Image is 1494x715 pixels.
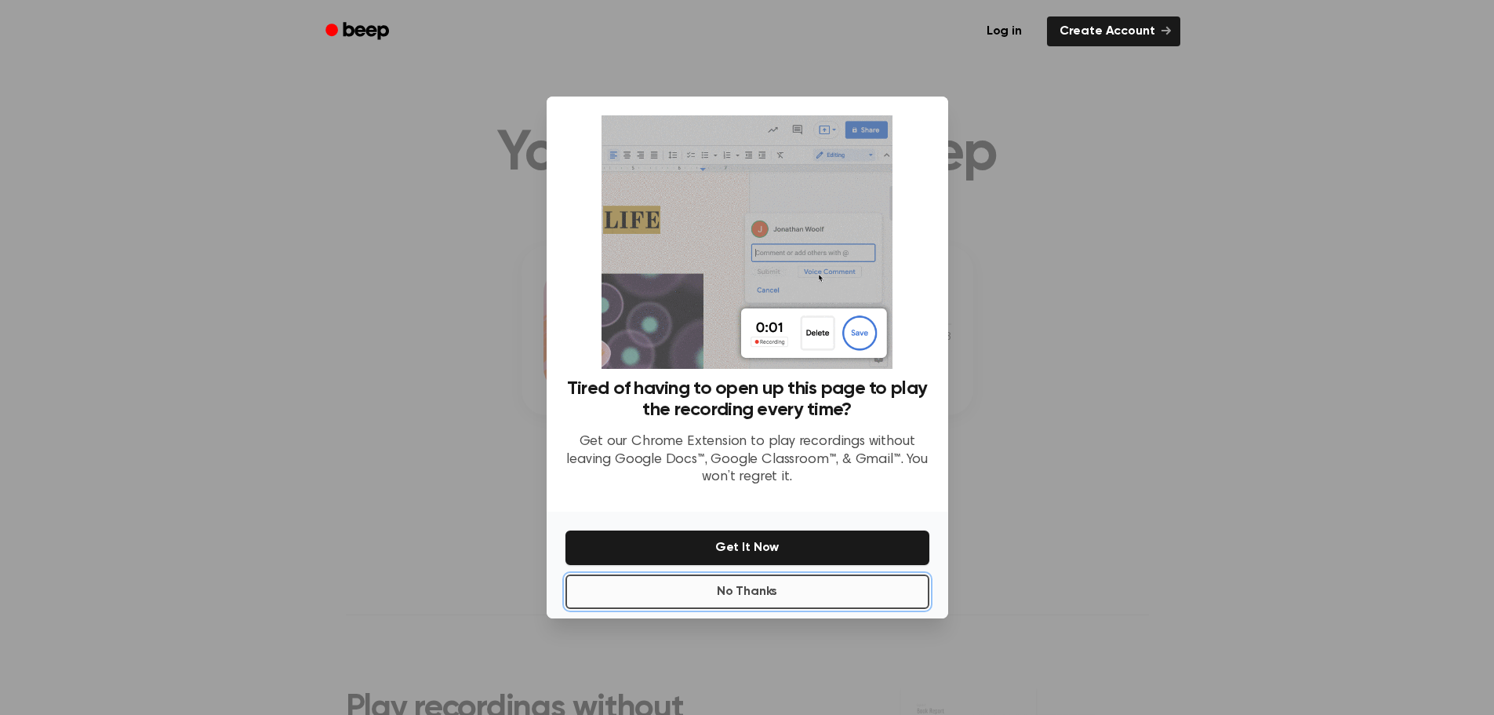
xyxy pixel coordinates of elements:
a: Create Account [1047,16,1180,46]
h3: Tired of having to open up this page to play the recording every time? [565,378,929,421]
button: Get It Now [565,531,929,565]
button: No Thanks [565,575,929,609]
p: Get our Chrome Extension to play recordings without leaving Google Docs™, Google Classroom™, & Gm... [565,433,929,487]
a: Beep [314,16,403,47]
a: Log in [971,13,1038,49]
img: Beep extension in action [602,115,892,369]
